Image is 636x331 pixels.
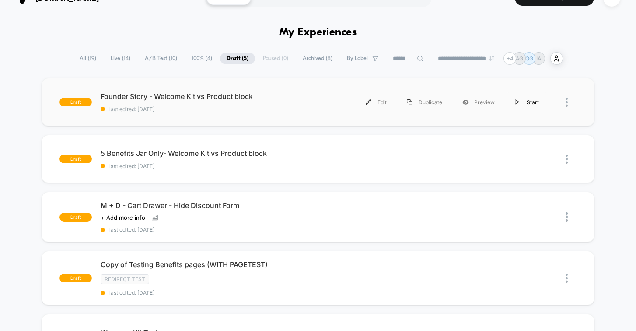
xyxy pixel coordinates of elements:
h1: My Experiences [279,26,357,39]
span: draft [59,274,92,282]
span: Copy of Testing Benefits pages (WITH PAGETEST) [101,260,318,269]
span: draft [59,155,92,163]
span: + Add more info [101,214,145,221]
span: Live ( 14 ) [104,53,137,64]
span: 5 Benefits Jar Only- Welcome Kit vs Product block [101,149,318,158]
img: close [566,274,568,283]
img: close [566,212,568,222]
div: + 4 [503,52,516,65]
span: last edited: [DATE] [101,289,318,296]
span: last edited: [DATE] [101,163,318,169]
div: Start [505,92,549,112]
p: GG [525,55,533,62]
span: All ( 19 ) [73,53,103,64]
span: By Label [347,55,368,62]
p: AG [516,55,523,62]
span: draft [59,98,92,106]
p: IA [536,55,541,62]
span: last edited: [DATE] [101,106,318,113]
img: menu [407,99,412,105]
span: draft [59,213,92,222]
span: 100% ( 4 ) [185,53,219,64]
span: Draft ( 5 ) [220,53,255,64]
div: Edit [356,92,397,112]
span: Archived ( 8 ) [296,53,339,64]
img: end [489,56,494,61]
span: Redirect Test [101,274,149,284]
img: menu [366,99,371,105]
span: Founder Story - Welcome Kit vs Product block [101,92,318,101]
span: A/B Test ( 10 ) [138,53,184,64]
img: close [566,98,568,107]
img: menu [515,99,519,105]
div: Preview [452,92,505,112]
span: M + D - Cart Drawer - Hide Discount Form [101,201,318,210]
span: last edited: [DATE] [101,226,318,233]
div: Duplicate [397,92,452,112]
img: close [566,155,568,164]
